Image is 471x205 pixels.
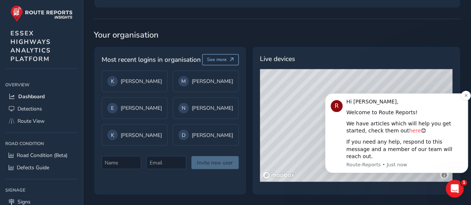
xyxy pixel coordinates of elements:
button: See more [202,54,239,65]
iframe: Intercom live chat [446,180,464,198]
span: Route View [17,118,45,125]
div: [PERSON_NAME] [178,76,233,86]
div: [PERSON_NAME] [178,129,233,140]
span: Defects Guide [17,164,49,171]
span: Live devices [260,54,295,64]
div: [PERSON_NAME] [178,103,233,113]
div: Overview [5,79,78,90]
div: Signage [5,185,78,196]
input: Email [146,156,186,169]
iframe: Intercom notifications message [322,90,471,185]
span: N [182,105,185,112]
span: E [111,105,114,112]
span: Road Condition (Beta) [17,152,67,159]
span: K [111,78,114,85]
span: See more [207,57,227,63]
div: Road Condition [5,138,78,149]
input: Name [102,156,141,169]
a: Route View [5,115,78,127]
a: Detections [5,103,78,115]
div: [PERSON_NAME] [107,129,162,140]
span: D [182,131,185,138]
span: Detections [17,105,42,112]
span: 1 [461,180,467,186]
span: M [181,78,186,85]
a: Road Condition (Beta) [5,149,78,161]
a: Dashboard [5,90,78,103]
span: Your organisation [94,29,461,41]
span: ESSEX HIGHWAYS ANALYTICS PLATFORM [10,29,51,63]
div: [PERSON_NAME] [107,103,162,113]
div: [PERSON_NAME] [107,76,162,86]
span: K [111,131,114,138]
span: Dashboard [18,93,45,100]
a: Defects Guide [5,161,78,174]
img: rr logo [10,5,73,22]
span: Most recent logins in organisation [102,55,201,64]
